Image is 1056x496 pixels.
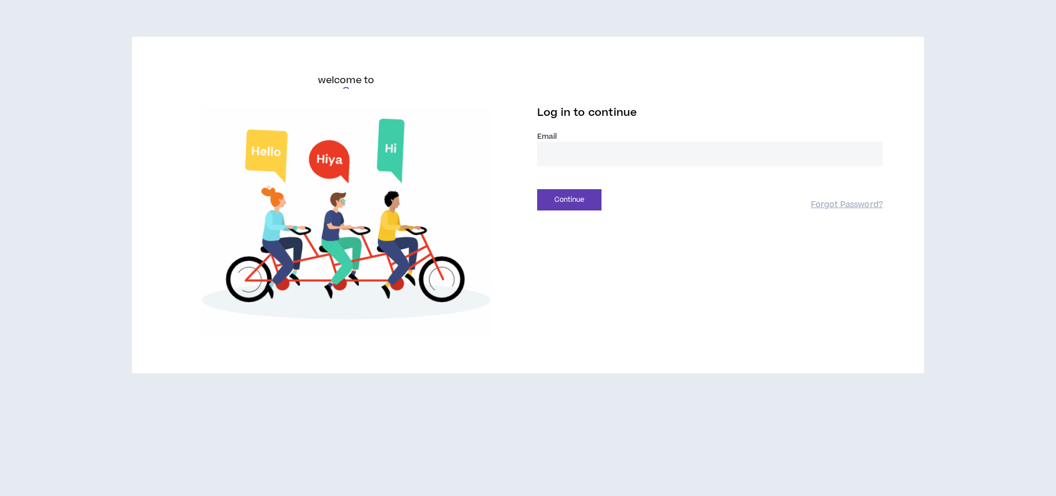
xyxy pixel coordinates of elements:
span: Log in to continue [537,106,637,120]
button: Continue [537,189,601,210]
a: Forgot Password? [811,200,883,210]
h6: welcome to [318,73,375,87]
img: Welcome to Wripple [173,107,519,337]
label: Email [537,131,883,142]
